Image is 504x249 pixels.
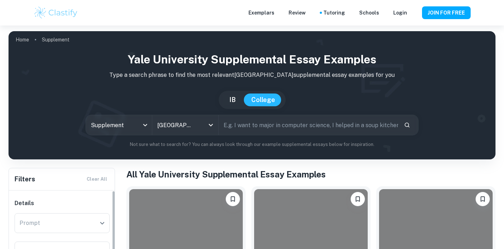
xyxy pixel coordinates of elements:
a: Home [16,35,29,45]
a: Login [393,9,407,17]
button: Help and Feedback [413,11,416,15]
h6: Filters [15,174,35,184]
input: E.g. I want to major in computer science, I helped in a soup kitchen, I want to join the debate t... [219,115,398,135]
button: Please log in to bookmark exemplars [476,192,490,206]
p: Type a search phrase to find the most relevant [GEOGRAPHIC_DATA] supplemental essay examples for you [14,71,490,79]
h6: Details [15,199,110,208]
h1: Yale University Supplemental Essay Examples [14,51,490,68]
h1: All Yale University Supplemental Essay Examples [126,168,495,181]
p: Exemplars [248,9,274,17]
a: Schools [359,9,379,17]
a: Tutoring [323,9,345,17]
button: Please log in to bookmark exemplars [226,192,240,206]
button: Open [97,218,107,228]
p: Not sure what to search for? You can always look through our example supplemental essays below fo... [14,141,490,148]
button: Please log in to bookmark exemplars [351,192,365,206]
button: Open [206,120,216,130]
button: JOIN FOR FREE [422,6,471,19]
div: Supplement [86,115,152,135]
button: Search [401,119,413,131]
button: College [244,94,282,106]
p: Supplement [42,36,70,44]
img: Clastify logo [33,6,78,20]
button: IB [222,94,243,106]
p: Review [289,9,306,17]
img: profile cover [9,31,495,159]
